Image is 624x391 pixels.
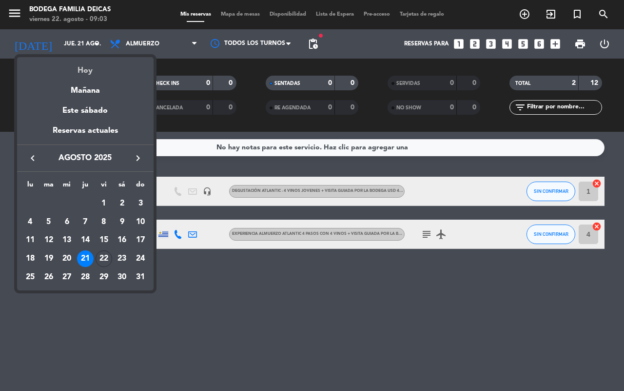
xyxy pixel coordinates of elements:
td: 28 de agosto de 2025 [76,268,95,287]
td: AGO. [21,194,95,213]
div: 29 [96,269,112,286]
button: keyboard_arrow_right [129,152,147,165]
td: 3 de agosto de 2025 [131,194,150,213]
td: 30 de agosto de 2025 [113,268,132,287]
th: lunes [21,179,39,194]
td: 2 de agosto de 2025 [113,194,132,213]
div: 20 [58,250,75,267]
div: 1 [96,195,112,212]
span: agosto 2025 [41,152,129,165]
td: 22 de agosto de 2025 [95,249,113,268]
td: 29 de agosto de 2025 [95,268,113,287]
th: viernes [95,179,113,194]
div: 16 [114,232,130,249]
td: 7 de agosto de 2025 [76,213,95,231]
div: 5 [40,214,57,230]
td: 8 de agosto de 2025 [95,213,113,231]
div: 2 [114,195,130,212]
td: 21 de agosto de 2025 [76,249,95,268]
div: 6 [58,214,75,230]
td: 24 de agosto de 2025 [131,249,150,268]
div: 28 [77,269,94,286]
div: 3 [132,195,149,212]
div: 15 [96,232,112,249]
td: 26 de agosto de 2025 [39,268,58,287]
td: 19 de agosto de 2025 [39,249,58,268]
th: sábado [113,179,132,194]
td: 14 de agosto de 2025 [76,231,95,250]
i: keyboard_arrow_left [27,152,39,164]
div: 11 [22,232,39,249]
div: Mañana [17,77,154,97]
div: 7 [77,214,94,230]
td: 16 de agosto de 2025 [113,231,132,250]
td: 18 de agosto de 2025 [21,249,39,268]
td: 13 de agosto de 2025 [58,231,76,250]
div: 23 [114,250,130,267]
td: 23 de agosto de 2025 [113,249,132,268]
td: 12 de agosto de 2025 [39,231,58,250]
div: 4 [22,214,39,230]
div: Este sábado [17,97,154,124]
td: 17 de agosto de 2025 [131,231,150,250]
th: jueves [76,179,95,194]
div: Reservas actuales [17,124,154,144]
td: 4 de agosto de 2025 [21,213,39,231]
div: 24 [132,250,149,267]
div: 18 [22,250,39,267]
th: domingo [131,179,150,194]
td: 31 de agosto de 2025 [131,268,150,287]
div: 17 [132,232,149,249]
td: 27 de agosto de 2025 [58,268,76,287]
div: 22 [96,250,112,267]
button: keyboard_arrow_left [24,152,41,165]
div: Hoy [17,57,154,77]
th: miércoles [58,179,76,194]
div: 12 [40,232,57,249]
td: 15 de agosto de 2025 [95,231,113,250]
i: keyboard_arrow_right [132,152,144,164]
div: 9 [114,214,130,230]
div: 30 [114,269,130,286]
td: 1 de agosto de 2025 [95,194,113,213]
td: 6 de agosto de 2025 [58,213,76,231]
td: 25 de agosto de 2025 [21,268,39,287]
th: martes [39,179,58,194]
div: 26 [40,269,57,286]
div: 25 [22,269,39,286]
div: 27 [58,269,75,286]
div: 19 [40,250,57,267]
td: 11 de agosto de 2025 [21,231,39,250]
td: 20 de agosto de 2025 [58,249,76,268]
td: 9 de agosto de 2025 [113,213,132,231]
div: 14 [77,232,94,249]
td: 10 de agosto de 2025 [131,213,150,231]
div: 8 [96,214,112,230]
div: 10 [132,214,149,230]
div: 13 [58,232,75,249]
div: 31 [132,269,149,286]
td: 5 de agosto de 2025 [39,213,58,231]
div: 21 [77,250,94,267]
